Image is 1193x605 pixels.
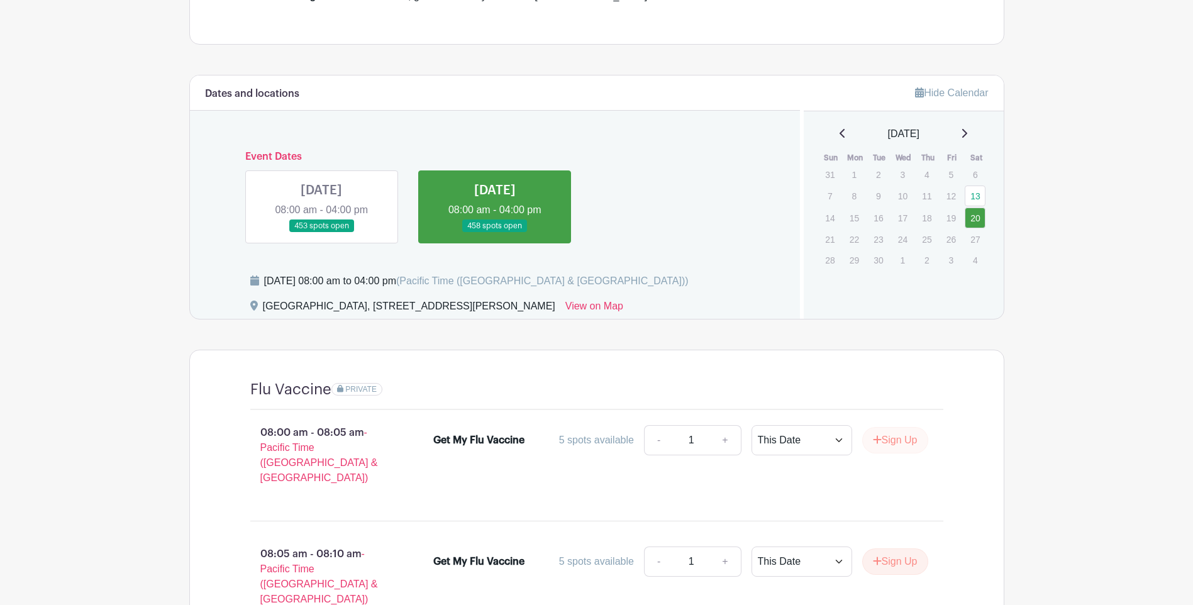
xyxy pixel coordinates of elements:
[862,548,928,575] button: Sign Up
[941,208,962,228] p: 19
[941,250,962,270] p: 3
[915,87,988,98] a: Hide Calendar
[941,186,962,206] p: 12
[965,208,985,228] a: 20
[264,274,689,289] div: [DATE] 08:00 am to 04:00 pm
[868,208,889,228] p: 16
[916,186,937,206] p: 11
[941,165,962,184] p: 5
[819,208,840,228] p: 14
[940,152,965,164] th: Fri
[892,165,913,184] p: 3
[819,230,840,249] p: 21
[559,433,634,448] div: 5 spots available
[230,420,414,491] p: 08:00 am - 08:05 am
[263,299,555,319] div: [GEOGRAPHIC_DATA], [STREET_ADDRESS][PERSON_NAME]
[965,250,985,270] p: 4
[844,186,865,206] p: 8
[892,186,913,206] p: 10
[868,186,889,206] p: 9
[396,275,689,286] span: (Pacific Time ([GEOGRAPHIC_DATA] & [GEOGRAPHIC_DATA]))
[965,186,985,206] a: 13
[819,152,843,164] th: Sun
[892,152,916,164] th: Wed
[819,165,840,184] p: 31
[867,152,892,164] th: Tue
[819,250,840,270] p: 28
[965,165,985,184] p: 6
[260,427,378,483] span: - Pacific Time ([GEOGRAPHIC_DATA] & [GEOGRAPHIC_DATA])
[941,230,962,249] p: 26
[844,230,865,249] p: 22
[888,126,919,142] span: [DATE]
[433,554,524,569] div: Get My Flu Vaccine
[964,152,989,164] th: Sat
[965,230,985,249] p: 27
[892,208,913,228] p: 17
[868,230,889,249] p: 23
[345,385,377,394] span: PRIVATE
[250,380,331,399] h4: Flu Vaccine
[916,230,937,249] p: 25
[862,427,928,453] button: Sign Up
[916,165,937,184] p: 4
[843,152,868,164] th: Mon
[844,165,865,184] p: 1
[235,151,755,163] h6: Event Dates
[644,425,673,455] a: -
[709,425,741,455] a: +
[260,548,378,604] span: - Pacific Time ([GEOGRAPHIC_DATA] & [GEOGRAPHIC_DATA])
[916,152,940,164] th: Thu
[433,433,524,448] div: Get My Flu Vaccine
[709,547,741,577] a: +
[644,547,673,577] a: -
[844,250,865,270] p: 29
[916,250,937,270] p: 2
[819,186,840,206] p: 7
[205,88,299,100] h6: Dates and locations
[916,208,937,228] p: 18
[565,299,623,319] a: View on Map
[892,250,913,270] p: 1
[892,230,913,249] p: 24
[559,554,634,569] div: 5 spots available
[844,208,865,228] p: 15
[868,165,889,184] p: 2
[868,250,889,270] p: 30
